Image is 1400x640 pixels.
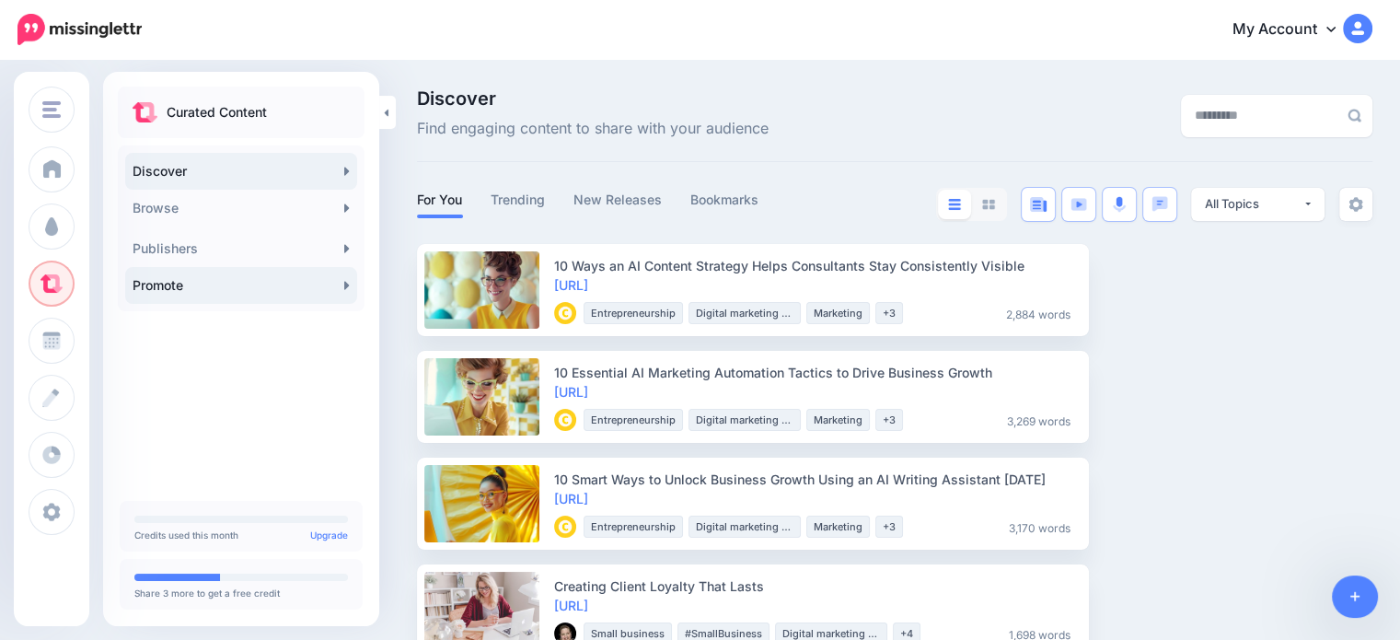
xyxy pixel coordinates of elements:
[133,102,157,122] img: curate.png
[554,576,1078,596] div: Creating Client Loyalty That Lasts
[491,189,546,211] a: Trending
[1151,196,1168,212] img: chat-square-blue.png
[125,190,357,227] a: Browse
[554,409,576,431] img: MQSJWLHJCKXV2AQVWKGQBXABK9I9LYSZ_thumb.gif
[1030,197,1047,212] img: article-blue.png
[125,153,357,190] a: Discover
[806,409,870,431] li: Marketing
[554,277,588,293] a: [URL]
[688,409,801,431] li: Digital marketing strategy
[690,189,759,211] a: Bookmarks
[875,302,903,324] li: +3
[982,199,995,210] img: grid-grey.png
[1348,109,1361,122] img: search-grey-6.png
[554,491,588,506] a: [URL]
[554,470,1078,489] div: 10 Smart Ways to Unlock Business Growth Using an AI Writing Assistant [DATE]
[1205,195,1302,213] div: All Topics
[1348,197,1363,212] img: settings-grey.png
[573,189,663,211] a: New Releases
[554,363,1078,382] div: 10 Essential AI Marketing Automation Tactics to Drive Business Growth
[688,302,801,324] li: Digital marketing strategy
[806,516,870,538] li: Marketing
[167,101,267,123] p: Curated Content
[584,302,683,324] li: Entrepreneurship
[417,189,463,211] a: For You
[1191,188,1325,221] button: All Topics
[417,117,769,141] span: Find engaging content to share with your audience
[417,89,769,108] span: Discover
[875,409,903,431] li: +3
[806,302,870,324] li: Marketing
[17,14,142,45] img: Missinglettr
[125,267,357,304] a: Promote
[554,384,588,400] a: [URL]
[948,199,961,210] img: list-blue.png
[554,516,576,538] img: MQSJWLHJCKXV2AQVWKGQBXABK9I9LYSZ_thumb.gif
[42,101,61,118] img: menu.png
[584,516,683,538] li: Entrepreneurship
[1070,198,1087,211] img: video-blue.png
[1001,516,1078,538] li: 3,170 words
[875,516,903,538] li: +3
[554,302,576,324] img: MQSJWLHJCKXV2AQVWKGQBXABK9I9LYSZ_thumb.gif
[125,230,357,267] a: Publishers
[999,302,1078,324] li: 2,884 words
[584,409,683,431] li: Entrepreneurship
[554,256,1078,275] div: 10 Ways an AI Content Strategy Helps Consultants Stay Consistently Visible
[688,516,801,538] li: Digital marketing strategy
[554,598,588,613] a: [URL]
[1000,409,1078,431] li: 3,269 words
[1113,196,1126,213] img: microphone.png
[1214,7,1372,52] a: My Account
